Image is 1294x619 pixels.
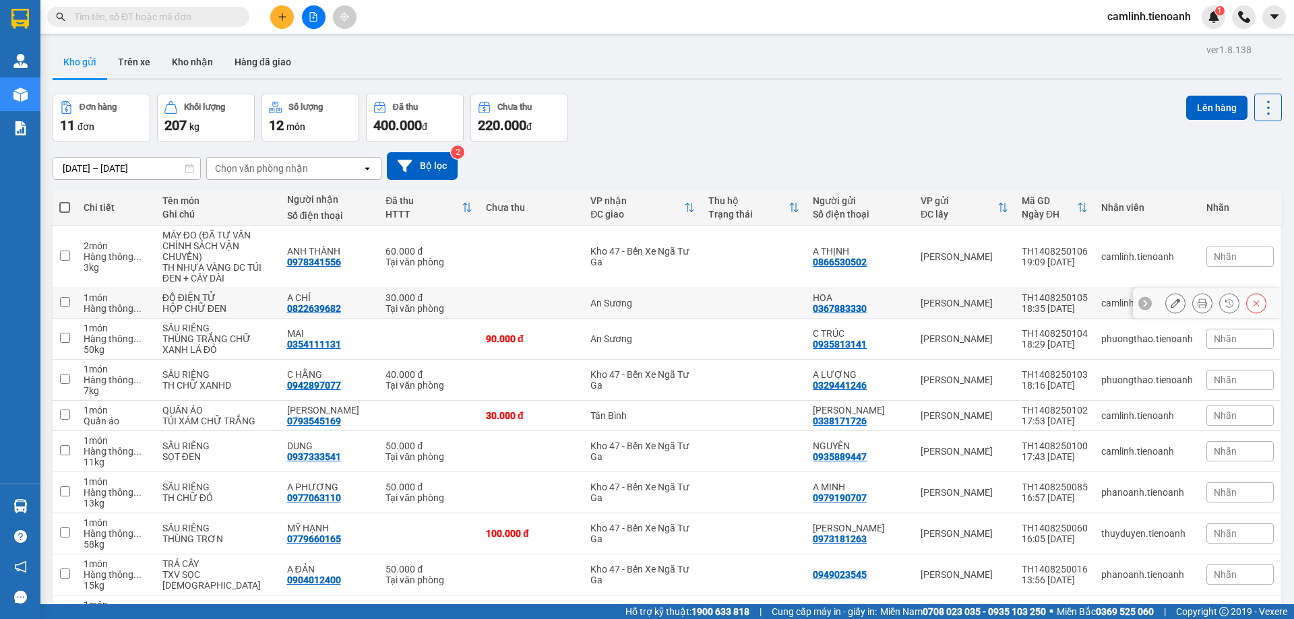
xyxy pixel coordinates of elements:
[133,251,142,262] span: ...
[287,441,373,451] div: DUNG
[269,117,284,133] span: 12
[162,441,274,451] div: SẦU RIÊNG
[1238,11,1250,23] img: phone-icon
[813,292,907,303] div: HOA
[393,102,418,112] div: Đã thu
[1268,11,1281,23] span: caret-down
[386,195,462,206] div: Đã thu
[386,292,472,303] div: 30.000 đ
[1022,533,1088,544] div: 16:05 [DATE]
[1214,410,1237,421] span: Nhãn
[1214,374,1237,385] span: Nhãn
[813,482,907,492] div: A MINH
[921,528,1008,539] div: [PERSON_NAME]
[287,303,341,314] div: 0822639682
[478,117,526,133] span: 220.000
[162,262,274,284] div: TH NHỰA VÀNG DC TÚI ĐEN + CÂY DÀI
[133,487,142,498] span: ...
[1015,190,1095,226] th: Toggle SortBy
[162,292,274,303] div: ĐỒ ĐIỆN TỬ
[1262,5,1286,29] button: caret-down
[133,374,142,385] span: ...
[590,195,684,206] div: VP nhận
[278,12,287,22] span: plus
[84,580,149,591] div: 15 kg
[84,528,149,539] div: Hàng thông thường
[590,441,695,462] div: Kho 47 - Bến Xe Ngã Tư Ga
[53,46,107,78] button: Kho gửi
[590,298,695,308] div: An Sương
[813,492,867,503] div: 0979190707
[162,195,274,206] div: Tên món
[813,405,907,416] div: LAN HƯƠNG
[708,209,789,220] div: Trạng thái
[80,102,117,112] div: Đơn hàng
[162,369,274,380] div: SẦU RIÊNG
[1022,339,1088,350] div: 18:29 [DATE]
[84,292,149,303] div: 1 món
[287,210,373,221] div: Số điện thoại
[162,569,274,591] div: TXV SỌC HỒNG XÁM
[133,303,142,314] span: ...
[287,575,341,585] div: 0904012400
[1217,6,1222,15] span: 1
[84,262,149,273] div: 3 kg
[1101,251,1193,262] div: camlinh.tienoanh
[333,5,357,29] button: aim
[287,369,373,380] div: C HẰNG
[1022,523,1088,533] div: TH1408250060
[921,251,1008,262] div: [PERSON_NAME]
[84,344,149,355] div: 50 kg
[1057,604,1154,619] span: Miền Bắc
[133,569,142,580] span: ...
[162,405,274,416] div: QUẦN ÁO
[1022,492,1088,503] div: 16:57 [DATE]
[107,46,161,78] button: Trên xe
[772,604,877,619] span: Cung cấp máy in - giấy in:
[84,435,149,446] div: 1 món
[470,94,568,142] button: Chưa thu220.000đ
[84,498,149,509] div: 13 kg
[14,591,27,604] span: message
[1186,96,1247,120] button: Lên hàng
[923,606,1046,617] strong: 0708 023 035 - 0935 103 250
[287,194,373,205] div: Người nhận
[84,558,149,569] div: 1 món
[1101,202,1193,213] div: Nhân viên
[162,323,274,333] div: SẦU RIÊNG
[133,333,142,344] span: ...
[162,558,274,569] div: TRÁ CÂY
[162,533,274,544] div: THÙNG TRƠN
[1049,609,1053,614] span: ⚪️
[60,117,75,133] span: 11
[1101,569,1193,580] div: phanoanh.tienoanh
[921,209,997,220] div: ĐC lấy
[84,539,149,550] div: 58 kg
[133,528,142,539] span: ...
[84,240,149,251] div: 2 món
[590,369,695,391] div: Kho 47 - Bến Xe Ngã Tư Ga
[921,446,1008,457] div: [PERSON_NAME]
[486,333,577,344] div: 90.000 đ
[1022,575,1088,585] div: 13:56 [DATE]
[379,190,479,226] th: Toggle SortBy
[287,292,373,303] div: A CHÍ
[287,416,341,426] div: 0793545169
[189,121,199,132] span: kg
[84,457,149,467] div: 11 kg
[162,482,274,492] div: SẦU RIÊNG
[84,251,149,262] div: Hàng thông thường
[302,5,326,29] button: file-add
[309,12,318,22] span: file-add
[162,380,274,391] div: TH CHỮ XANHD
[1022,380,1088,391] div: 18:16 [DATE]
[287,328,373,339] div: MAI
[1214,251,1237,262] span: Nhãn
[386,257,472,267] div: Tại văn phòng
[362,163,373,174] svg: open
[184,102,225,112] div: Khối lượng
[287,405,373,416] div: Tiệp Đan
[590,482,695,503] div: Kho 47 - Bến Xe Ngã Tư Ga
[84,323,149,333] div: 1 món
[162,451,274,462] div: SỌT ĐEN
